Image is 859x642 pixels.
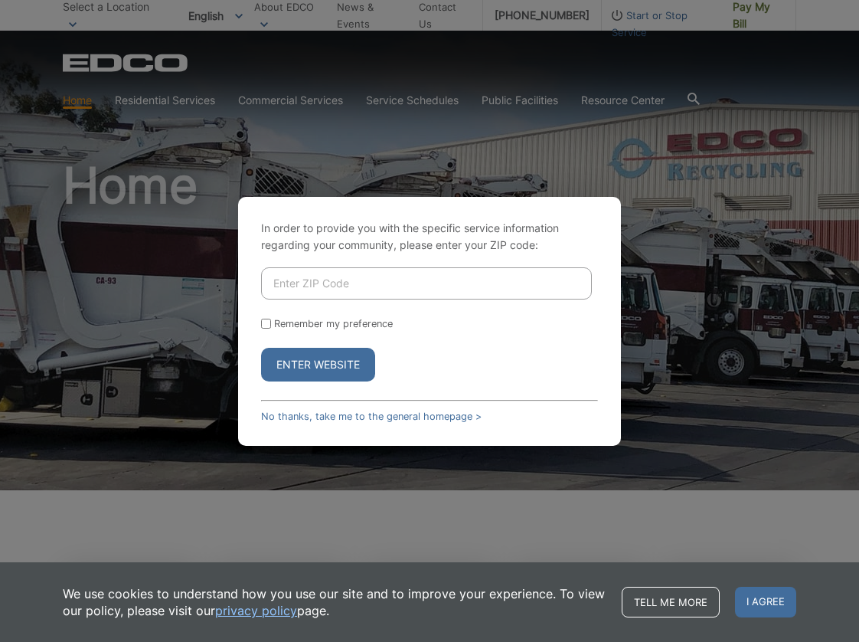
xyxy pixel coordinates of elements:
span: I agree [735,587,796,617]
a: Tell me more [622,587,720,617]
label: Remember my preference [274,318,393,329]
input: Enter ZIP Code [261,267,592,300]
button: Enter Website [261,348,375,382]
a: privacy policy [215,602,297,619]
p: We use cookies to understand how you use our site and to improve your experience. To view our pol... [63,585,606,619]
p: In order to provide you with the specific service information regarding your community, please en... [261,220,598,254]
a: No thanks, take me to the general homepage > [261,411,482,422]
